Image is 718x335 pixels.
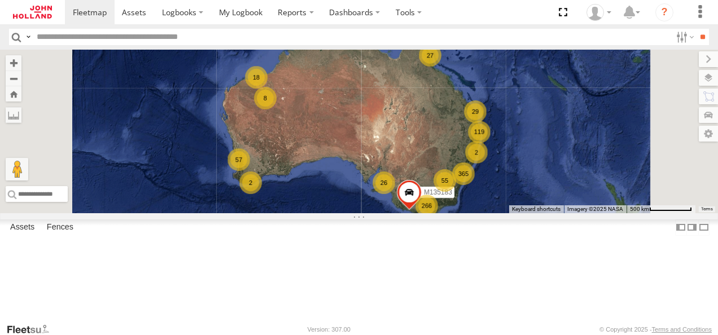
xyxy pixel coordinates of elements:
label: Dock Summary Table to the Left [675,219,686,236]
button: Map Scale: 500 km per 72 pixels [627,205,695,213]
img: jhg-logo.svg [13,6,52,19]
button: Keyboard shortcuts [512,205,561,213]
button: Zoom out [6,70,21,86]
div: 119 [468,121,491,143]
a: Terms (opens in new tab) [701,207,713,211]
button: Zoom in [6,55,21,70]
div: 27 [419,44,441,67]
label: Fences [41,219,79,235]
div: 18 [245,66,268,89]
label: Assets [5,219,40,235]
div: Version: 307.00 [308,326,351,333]
div: 8 [254,87,277,109]
label: Search Filter Options [672,29,696,45]
label: Dock Summary Table to the Right [686,219,698,236]
div: 26 [373,171,395,194]
a: Terms and Conditions [652,326,712,333]
a: Visit our Website [6,324,58,335]
button: Drag Pegman onto the map to open Street View [6,158,28,180]
div: © Copyright 2025 - [599,326,712,333]
label: Hide Summary Table [698,219,710,236]
label: Map Settings [699,126,718,142]
div: 55 [434,169,456,192]
div: 365 [452,162,475,185]
span: M135183 [424,189,452,197]
div: 266 [415,195,438,217]
div: 2 [239,171,262,194]
span: Imagery ©2025 NASA [567,206,623,212]
i: ? [655,3,673,21]
label: Measure [6,107,21,123]
span: 500 km [630,206,649,212]
div: 2 [465,141,488,164]
div: 29 [464,100,487,123]
button: Zoom Home [6,86,21,102]
label: Search Query [24,29,33,45]
a: Return to Dashboard [3,3,62,21]
div: Adam Dippie [583,4,615,21]
div: 57 [227,148,250,171]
